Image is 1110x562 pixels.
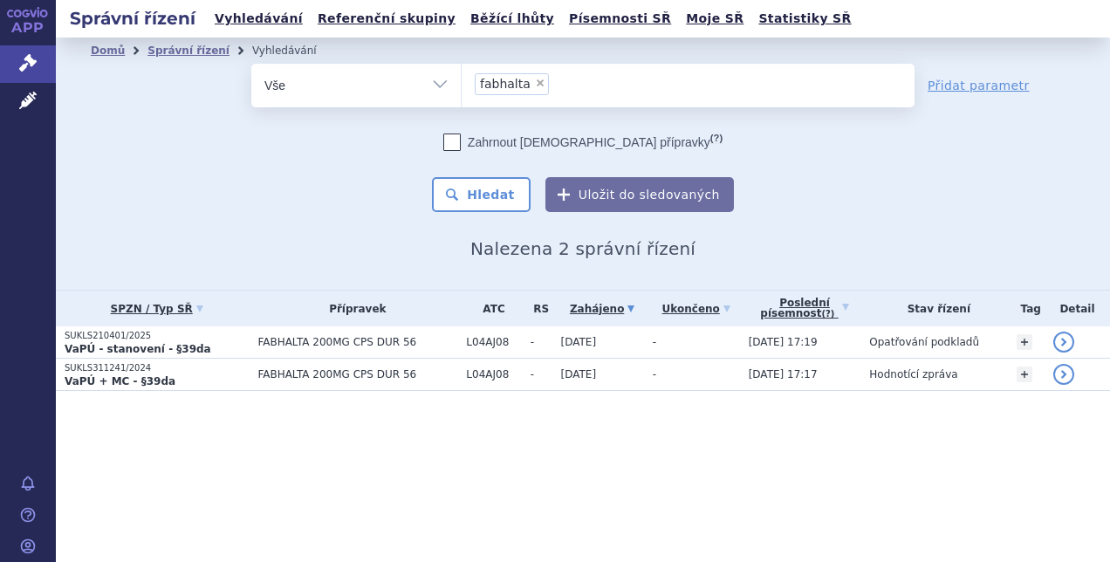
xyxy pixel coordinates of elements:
th: Tag [1008,291,1045,326]
span: Opatřování podkladů [869,336,979,348]
p: SUKLS311241/2024 [65,362,249,374]
span: L04AJ08 [466,336,521,348]
span: L04AJ08 [466,368,521,380]
a: Moje SŘ [681,7,749,31]
span: [DATE] 17:17 [749,368,818,380]
span: Hodnotící zpráva [869,368,957,380]
span: Nalezena 2 správní řízení [470,238,695,259]
a: Ukončeno [653,297,740,321]
p: SUKLS210401/2025 [65,330,249,342]
a: Správní řízení [147,45,230,57]
span: [DATE] [561,368,597,380]
strong: VaPÚ + MC - §39da [65,375,175,387]
span: [DATE] [561,336,597,348]
a: + [1017,367,1032,382]
span: × [535,78,545,88]
input: fabhalta [554,72,564,94]
strong: VaPÚ - stanovení - §39da [65,343,211,355]
span: FABHALTA 200MG CPS DUR 56 [257,368,457,380]
span: fabhalta [480,78,531,90]
h2: Správní řízení [56,6,209,31]
a: Písemnosti SŘ [564,7,676,31]
a: Přidat parametr [928,77,1030,94]
a: detail [1053,332,1074,353]
span: [DATE] 17:19 [749,336,818,348]
span: - [531,336,552,348]
a: Zahájeno [561,297,644,321]
li: Vyhledávání [252,38,339,64]
th: Detail [1045,291,1110,326]
span: FABHALTA 200MG CPS DUR 56 [257,336,457,348]
span: - [531,368,552,380]
a: Vyhledávání [209,7,308,31]
th: Stav řízení [860,291,1008,326]
label: Zahrnout [DEMOGRAPHIC_DATA] přípravky [443,134,723,151]
abbr: (?) [821,309,834,319]
span: - [653,336,656,348]
span: - [653,368,656,380]
a: detail [1053,364,1074,385]
a: SPZN / Typ SŘ [65,297,249,321]
abbr: (?) [710,133,723,144]
a: + [1017,334,1032,350]
th: RS [522,291,552,326]
a: Statistiky SŘ [753,7,856,31]
a: Běžící lhůty [465,7,559,31]
a: Domů [91,45,125,57]
th: Přípravek [249,291,457,326]
a: Poslednípísemnost(?) [749,291,861,326]
th: ATC [457,291,521,326]
a: Referenční skupiny [312,7,461,31]
button: Uložit do sledovaných [545,177,734,212]
button: Hledat [432,177,531,212]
